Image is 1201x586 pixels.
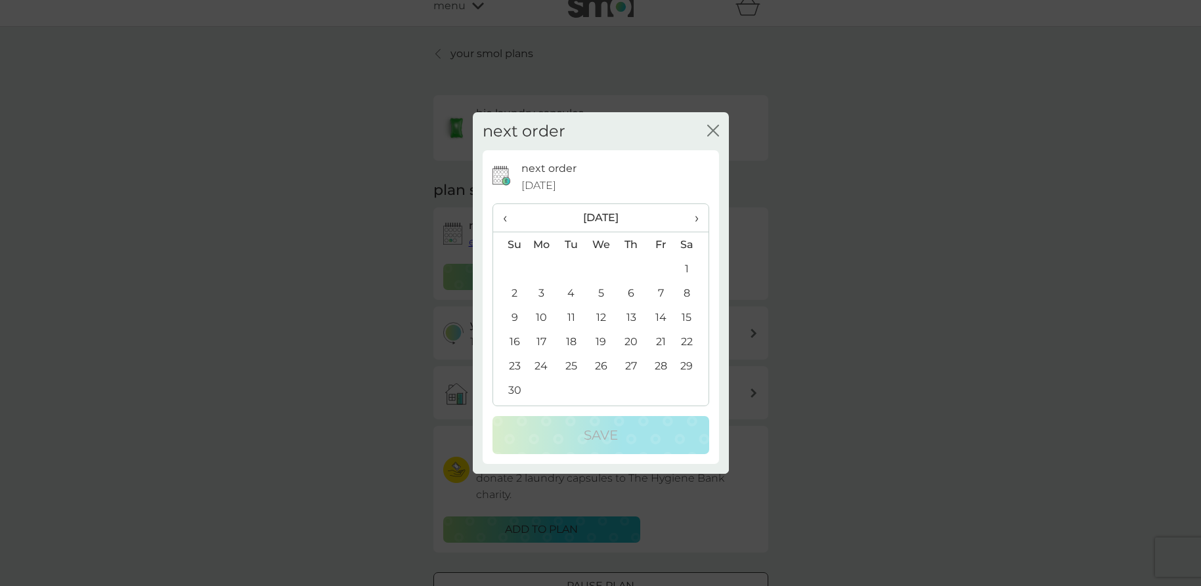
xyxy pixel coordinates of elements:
[707,125,719,138] button: close
[685,204,698,232] span: ›
[586,232,616,257] th: We
[521,160,577,177] p: next order
[493,378,527,402] td: 30
[675,354,708,378] td: 29
[616,354,645,378] td: 27
[527,232,557,257] th: Mo
[483,122,565,141] h2: next order
[616,232,645,257] th: Th
[646,281,676,305] td: 7
[616,329,645,354] td: 20
[616,281,645,305] td: 6
[527,329,557,354] td: 17
[521,177,556,194] span: [DATE]
[586,305,616,329] td: 12
[556,329,586,354] td: 18
[584,425,618,446] p: Save
[527,354,557,378] td: 24
[675,329,708,354] td: 22
[586,281,616,305] td: 5
[527,204,676,232] th: [DATE]
[646,329,676,354] td: 21
[586,329,616,354] td: 19
[503,204,517,232] span: ‹
[675,305,708,329] td: 15
[556,354,586,378] td: 25
[556,232,586,257] th: Tu
[675,257,708,281] td: 1
[527,305,557,329] td: 10
[527,281,557,305] td: 3
[616,305,645,329] td: 13
[646,305,676,329] td: 14
[493,354,527,378] td: 23
[556,281,586,305] td: 4
[556,305,586,329] td: 11
[646,354,676,378] td: 28
[493,232,527,257] th: Su
[493,305,527,329] td: 9
[675,281,708,305] td: 8
[492,416,709,454] button: Save
[493,329,527,354] td: 16
[646,232,676,257] th: Fr
[586,354,616,378] td: 26
[493,281,527,305] td: 2
[675,232,708,257] th: Sa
